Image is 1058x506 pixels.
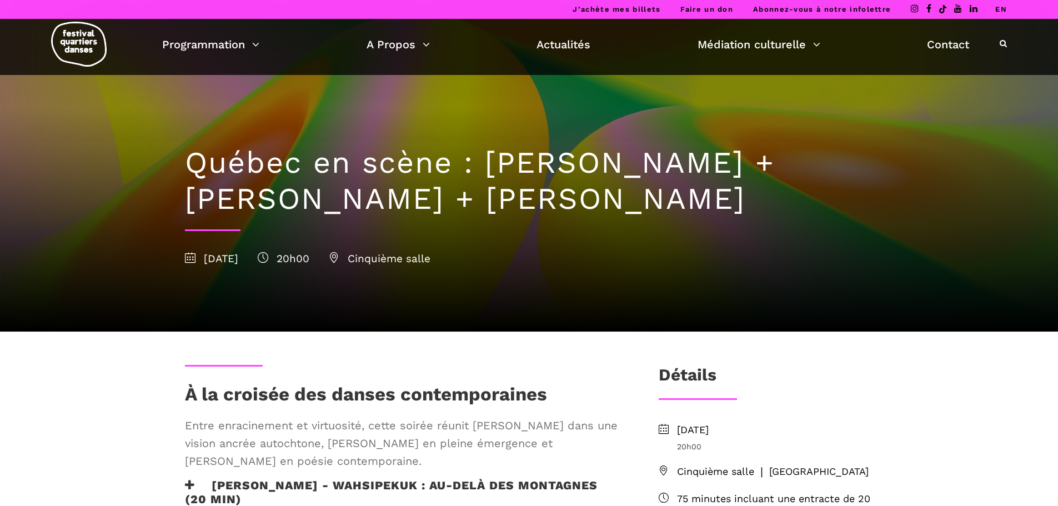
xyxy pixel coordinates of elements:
[680,5,733,13] a: Faire un don
[698,35,820,54] a: Médiation culturelle
[677,464,874,480] span: Cinquième salle ❘ [GEOGRAPHIC_DATA]
[185,417,623,470] span: Entre enracinement et virtuosité, cette soirée réunit [PERSON_NAME] dans une vision ancrée autoch...
[659,365,716,393] h3: Détails
[677,440,874,453] span: 20h00
[927,35,969,54] a: Contact
[536,35,590,54] a: Actualités
[185,252,238,265] span: [DATE]
[367,35,430,54] a: A Propos
[995,5,1007,13] a: EN
[185,478,623,506] h3: [PERSON_NAME] - WAHSIPEKUK : Au-delà des montagnes (20 min)
[329,252,430,265] span: Cinquième salle
[185,145,874,217] h1: Québec en scène : [PERSON_NAME] + [PERSON_NAME] + [PERSON_NAME]
[753,5,891,13] a: Abonnez-vous à notre infolettre
[573,5,660,13] a: J’achète mes billets
[677,422,874,438] span: [DATE]
[162,35,259,54] a: Programmation
[258,252,309,265] span: 20h00
[51,22,107,67] img: logo-fqd-med
[185,383,547,411] h1: À la croisée des danses contemporaines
